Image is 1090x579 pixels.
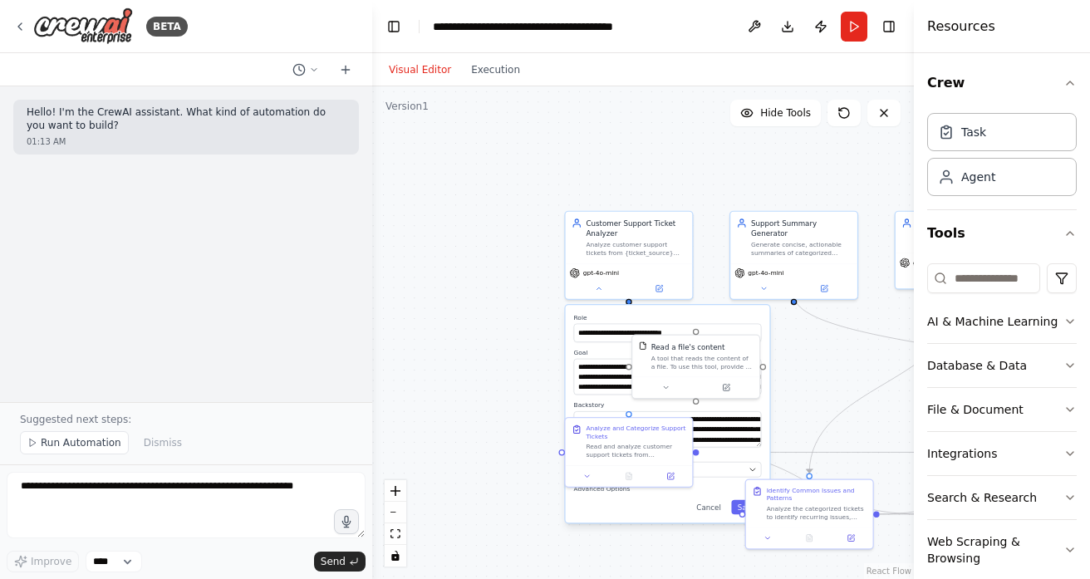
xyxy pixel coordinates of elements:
[927,432,1077,475] button: Integrations
[574,348,762,356] label: Goal
[927,60,1077,106] button: Crew
[760,106,811,120] span: Hide Tools
[751,218,851,238] div: Support Summary Generator
[607,470,651,483] button: No output available
[730,100,821,126] button: Hide Tools
[564,211,693,300] div: Customer Support Ticket AnalyzerAnalyze customer support tickets from {ticket_source} and categor...
[745,478,874,549] div: Identify Common Issues and PatternsAnalyze the categorized tickets to identify recurring issues, ...
[144,436,182,449] span: Dismiss
[748,269,783,277] span: gpt-4o-mini
[564,417,693,488] div: Analyze and Categorize Support TicketsRead and analyze customer support tickets from {ticket_sour...
[461,60,530,80] button: Execution
[731,500,761,514] button: Save
[385,545,406,567] button: toggle interactivity
[586,443,685,459] div: Read and analyze customer support tickets from {ticket_source}. Categorize each ticket by: 1. Urg...
[833,532,869,544] button: Open in side panel
[41,436,121,449] span: Run Automation
[586,218,685,238] div: Customer Support Ticket Analyzer
[927,106,1077,209] div: Crew
[927,210,1077,257] button: Tools
[639,341,647,350] img: FileReadTool
[961,169,995,185] div: Agent
[385,480,406,567] div: React Flow controls
[751,241,851,258] div: Generate concise, actionable summaries of categorized support tickets for the {department} team, ...
[586,241,685,258] div: Analyze customer support tickets from {ticket_source} and categorize them by urgency levels (Crit...
[574,484,631,493] span: Advanced Options
[20,413,352,426] p: Suggested next steps:
[586,424,685,441] div: Analyze and Categorize Support Tickets
[697,381,755,394] button: Open in side panel
[31,555,71,568] span: Improve
[385,502,406,523] button: zoom out
[795,282,853,295] button: Open in side panel
[927,476,1077,519] button: Search & Research
[135,431,190,454] button: Dismiss
[927,17,995,37] h4: Resources
[27,106,346,132] p: Hello! I'm the CrewAI assistant. What kind of automation do you want to build?
[767,504,867,521] div: Analyze the categorized tickets to identify recurring issues, common complaints, and emerging pat...
[385,480,406,502] button: zoom in
[867,567,911,576] a: React Flow attribution
[880,509,920,519] g: Edge from ee3012b4-d8ba-47f3-9b18-a9c2b9d85c62 to c2e6a689-e049-42e0-b7ba-6478f5d50634
[33,7,133,45] img: Logo
[729,211,858,300] div: Support Summary GeneratorGenerate concise, actionable summaries of categorized support tickets fo...
[961,124,986,140] div: Task
[574,313,762,321] label: Role
[651,341,725,351] div: Read a file's content
[314,552,366,572] button: Send
[332,60,359,80] button: Start a new chat
[334,509,359,534] button: Click to speak your automation idea
[574,401,762,410] label: Backstory
[877,15,901,38] button: Hide right sidebar
[574,454,762,462] label: Model
[379,60,461,80] button: Visual Editor
[574,483,762,493] button: Advanced Options
[804,295,964,474] g: Edge from eaf41212-baed-49aa-9510-f5ae0930cfe3 to ee3012b4-d8ba-47f3-9b18-a9c2b9d85c62
[382,15,405,38] button: Hide left sidebar
[788,532,832,544] button: No output available
[433,18,620,35] nav: breadcrumb
[385,523,406,545] button: fit view
[146,17,188,37] div: BETA
[574,462,762,478] button: OpenAI - gpt-4o-mini
[321,555,346,568] span: Send
[927,388,1077,431] button: File & Document
[27,135,346,148] div: 01:13 AM
[583,269,619,277] span: gpt-4o-mini
[653,470,689,483] button: Open in side panel
[630,282,688,295] button: Open in side panel
[20,431,129,454] button: Run Automation
[895,211,1024,290] div: gpt-4o-mini
[385,100,429,113] div: Version 1
[631,335,760,400] div: FileReadToolRead a file's contentA tool that reads the content of a file. To use this tool, provi...
[690,500,727,514] button: Cancel
[7,551,79,572] button: Improve
[927,344,1077,387] button: Database & Data
[651,354,754,370] div: A tool that reads the content of a file. To use this tool, provide a 'file_path' parameter with t...
[927,300,1077,343] button: AI & Machine Learning
[286,60,326,80] button: Switch to previous chat
[767,486,867,503] div: Identify Common Issues and Patterns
